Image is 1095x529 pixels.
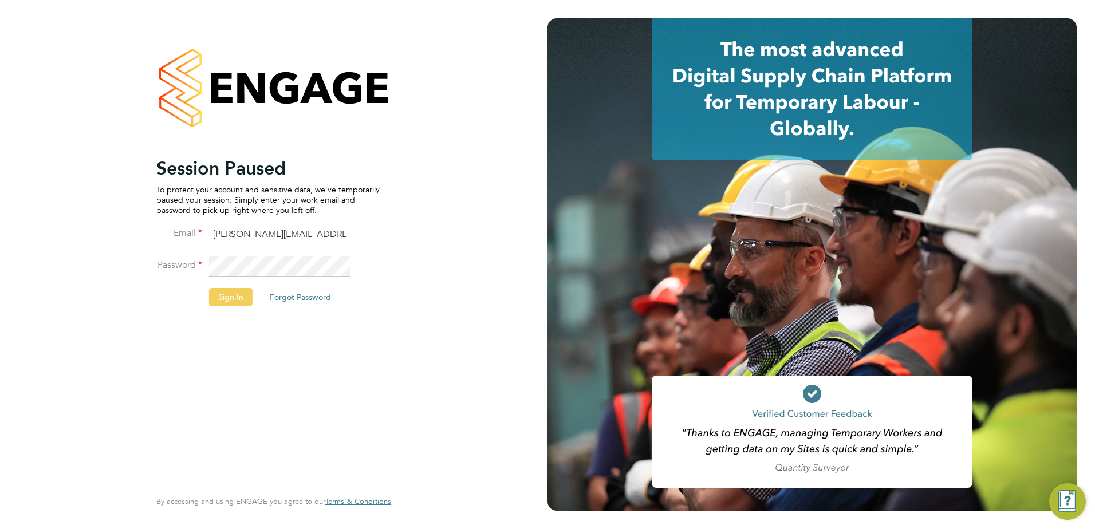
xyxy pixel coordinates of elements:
a: Terms & Conditions [325,497,391,506]
button: Engage Resource Center [1049,483,1086,520]
button: Sign In [209,288,253,306]
h2: Session Paused [156,157,380,180]
input: Enter your work email... [209,224,350,245]
label: Email [156,227,202,239]
button: Forgot Password [261,288,340,306]
label: Password [156,259,202,271]
span: By accessing and using ENGAGE you agree to our [156,496,391,506]
p: To protect your account and sensitive data, we've temporarily paused your session. Simply enter y... [156,184,380,216]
